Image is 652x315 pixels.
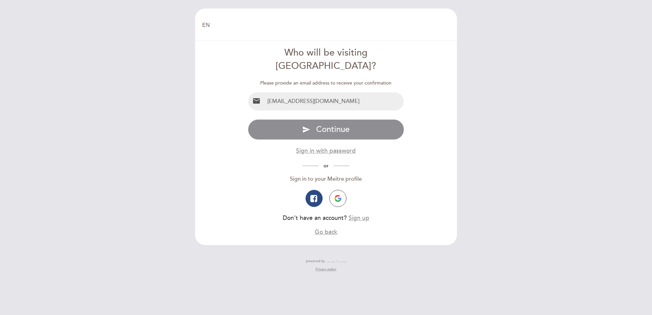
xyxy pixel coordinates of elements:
[306,259,325,264] span: powered by
[265,92,404,110] input: Email
[306,259,346,264] a: powered by
[248,119,404,140] button: send Continue
[327,259,346,263] img: MEITRE
[248,80,404,87] div: Please provide an email address to receive your confirmation
[315,267,336,272] a: Privacy policy
[248,46,404,73] div: Who will be visiting [GEOGRAPHIC_DATA]?
[283,214,347,222] span: Don’t have an account?
[248,175,404,183] div: Sign in to your Meitre profile
[315,228,337,236] button: Go back
[335,195,341,202] img: icon-google.png
[296,147,356,155] button: Sign in with password
[302,125,310,134] i: send
[349,214,369,222] button: Sign up
[318,163,334,169] span: or
[316,124,350,134] span: Continue
[252,97,261,105] i: email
